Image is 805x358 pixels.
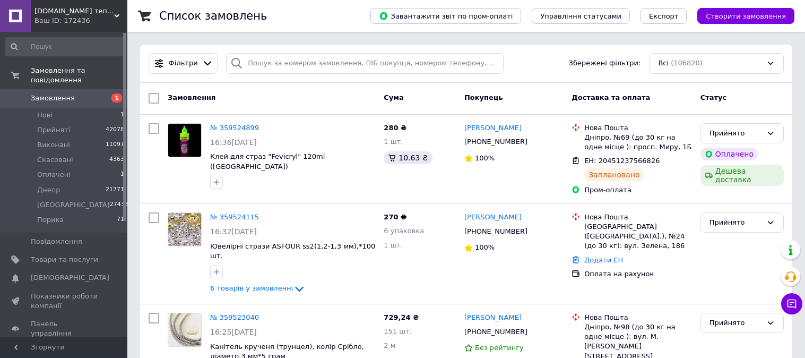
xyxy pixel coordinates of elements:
[31,66,127,85] span: Замовлення та повідомлення
[475,243,495,251] span: 100%
[572,93,650,101] span: Доставка та оплата
[384,227,424,235] span: 6 упаковка
[709,318,762,329] div: Прийнято
[384,342,395,350] span: 2 м
[117,215,124,225] span: 71
[210,213,259,221] a: № 359524115
[168,123,202,157] a: Фото товару
[370,8,521,24] button: Завантажити звіт по пром-оплаті
[584,123,692,133] div: Нова Пошта
[34,16,127,25] div: Ваш ID: 172436
[640,8,687,24] button: Експорт
[464,123,522,133] a: [PERSON_NAME]
[120,170,124,180] span: 1
[384,327,412,335] span: 151 шт.
[37,140,70,150] span: Виконані
[781,293,802,314] button: Чат з покупцем
[384,313,419,321] span: 729,24 ₴
[37,155,73,165] span: Скасовані
[226,53,504,74] input: Пошук за номером замовлення, ПІБ покупця, номером телефону, Email, номером накладної
[159,10,267,22] h1: Список замовлень
[31,273,109,283] span: [DEMOGRAPHIC_DATA]
[671,59,703,67] span: (106820)
[464,138,527,146] span: [PHONE_NUMBER]
[37,215,64,225] span: Порика
[700,93,727,101] span: Статус
[384,124,406,132] span: 280 ₴
[464,212,522,223] a: [PERSON_NAME]
[109,155,124,165] span: 4363
[475,344,524,352] span: Без рейтингу
[210,328,257,336] span: 16:25[DATE]
[584,185,692,195] div: Пром-оплата
[168,313,201,346] img: Фото товару
[384,151,432,164] div: 10.63 ₴
[384,213,406,221] span: 270 ₴
[168,213,201,246] img: Фото товару
[379,11,513,21] span: Завантажити звіт по пром-оплаті
[106,125,124,135] span: 42078
[110,200,128,210] span: 27438
[709,217,762,228] div: Прийнято
[31,292,98,311] span: Показники роботи компанії
[584,313,692,322] div: Нова Пошта
[210,313,259,321] a: № 359523040
[31,93,75,103] span: Замовлення
[700,165,784,186] div: Дешева доставка
[37,110,53,120] span: Нові
[687,12,794,20] a: Створити замовлення
[106,185,124,195] span: 21771
[697,8,794,24] button: Створити замовлення
[106,140,124,150] span: 11097
[584,133,692,152] div: Дніпро, №69 (до 30 кг на одне місце ): просп. Миру, 1Б
[464,328,527,336] span: [PHONE_NUMBER]
[384,138,403,146] span: 1 шт.
[169,58,198,69] span: Фільтри
[210,124,259,132] a: № 359524899
[584,212,692,222] div: Нова Пошта
[384,93,403,101] span: Cума
[168,124,201,157] img: Фото товару
[37,200,110,210] span: [GEOGRAPHIC_DATA]
[464,313,522,323] a: [PERSON_NAME]
[37,170,71,180] span: Оплачені
[584,256,623,264] a: Додати ЕН
[210,242,375,260] a: Ювелірні стрази ASFOUR ss2(1,2-1,3 мм),*100 шт.
[168,313,202,347] a: Фото товару
[111,93,122,103] span: 1
[210,284,306,292] a: 6 товарів у замовленні
[658,58,669,69] span: Всі
[37,185,60,195] span: Днепр
[384,241,403,249] span: 1 шт.
[34,6,114,16] span: Swarovski.prom.ua тепер Strazyglamora.com.ua
[584,269,692,279] div: Оплата на рахунок
[210,285,293,293] span: 6 товарів у замовленні
[120,110,124,120] span: 1
[31,255,98,265] span: Товари та послуги
[584,157,660,165] span: ЕН: 20451237566826
[5,37,125,56] input: Пошук
[706,12,786,20] span: Створити замовлення
[31,319,98,338] span: Панель управління
[709,128,762,139] div: Прийнято
[31,237,82,246] span: Повідомлення
[649,12,679,20] span: Експорт
[168,93,215,101] span: Замовлення
[464,227,527,235] span: [PHONE_NUMBER]
[532,8,630,24] button: Управління статусами
[210,138,257,147] span: 16:36[DATE]
[475,154,495,162] span: 100%
[540,12,621,20] span: Управління статусами
[584,222,692,251] div: [GEOGRAPHIC_DATA] ([GEOGRAPHIC_DATA].), №24 (до 30 кг): вул. Зелена, 186
[37,125,70,135] span: Прийняті
[700,148,758,160] div: Оплачено
[464,93,503,101] span: Покупець
[168,212,202,246] a: Фото товару
[210,152,325,171] a: Клей для страз "Fevicryl" 120ml ([GEOGRAPHIC_DATA])
[584,168,644,181] div: Заплановано
[210,227,257,236] span: 16:32[DATE]
[569,58,641,69] span: Збережені фільтри:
